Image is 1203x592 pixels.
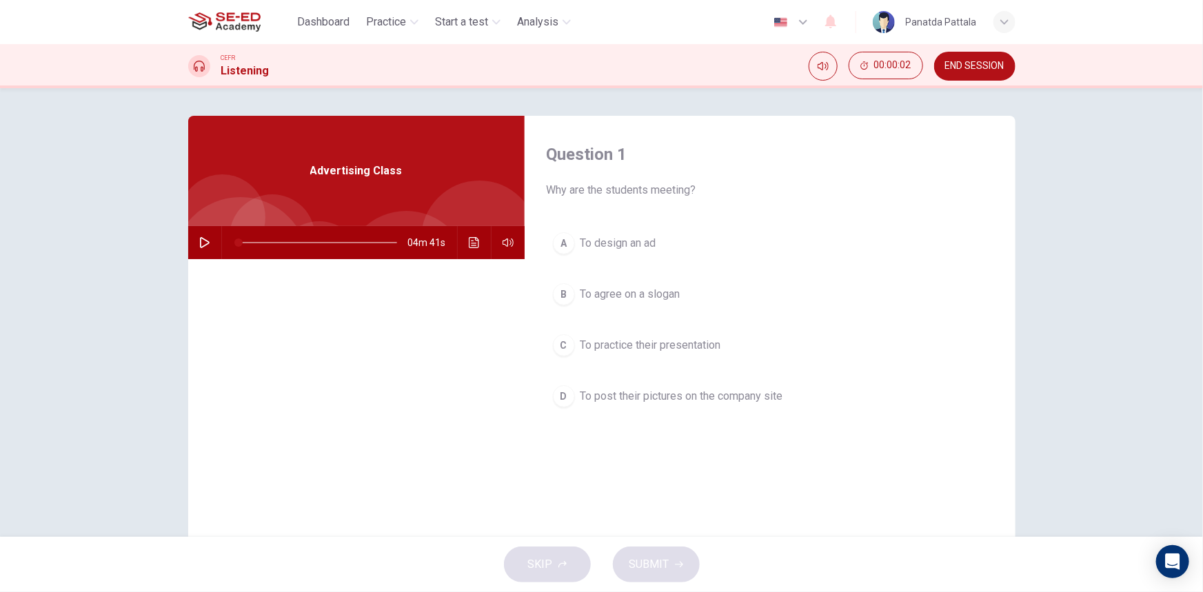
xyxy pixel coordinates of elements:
button: 00:00:02 [849,52,923,79]
h1: Listening [221,63,270,79]
button: CTo practice their presentation [547,328,993,363]
a: SE-ED Academy logo [188,8,292,36]
div: Panatda Pattala [906,14,977,30]
button: Start a test [429,10,506,34]
img: SE-ED Academy logo [188,8,261,36]
div: Open Intercom Messenger [1156,545,1189,578]
div: B [553,283,575,305]
button: Dashboard [292,10,355,34]
div: A [553,232,575,254]
img: Profile picture [873,11,895,33]
button: DTo post their pictures on the company site [547,379,993,414]
img: en [772,17,789,28]
button: Analysis [512,10,576,34]
span: Why are the students meeting? [547,182,993,198]
span: To agree on a slogan [580,286,680,303]
div: C [553,334,575,356]
span: CEFR [221,53,236,63]
span: Advertising Class [310,163,403,179]
div: Hide [849,52,923,81]
span: END SESSION [945,61,1004,72]
button: END SESSION [934,52,1015,81]
span: To design an ad [580,235,656,252]
span: Practice [366,14,406,30]
button: BTo agree on a slogan [547,277,993,312]
div: Mute [809,52,838,81]
span: Dashboard [297,14,350,30]
button: Click to see the audio transcription [463,226,485,259]
span: Start a test [435,14,488,30]
button: ATo design an ad [547,226,993,261]
span: 00:00:02 [874,60,911,71]
span: To practice their presentation [580,337,721,354]
h4: Question 1 [547,143,993,165]
button: Practice [361,10,424,34]
span: Analysis [517,14,558,30]
div: D [553,385,575,407]
span: To post their pictures on the company site [580,388,783,405]
span: 04m 41s [408,226,457,259]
